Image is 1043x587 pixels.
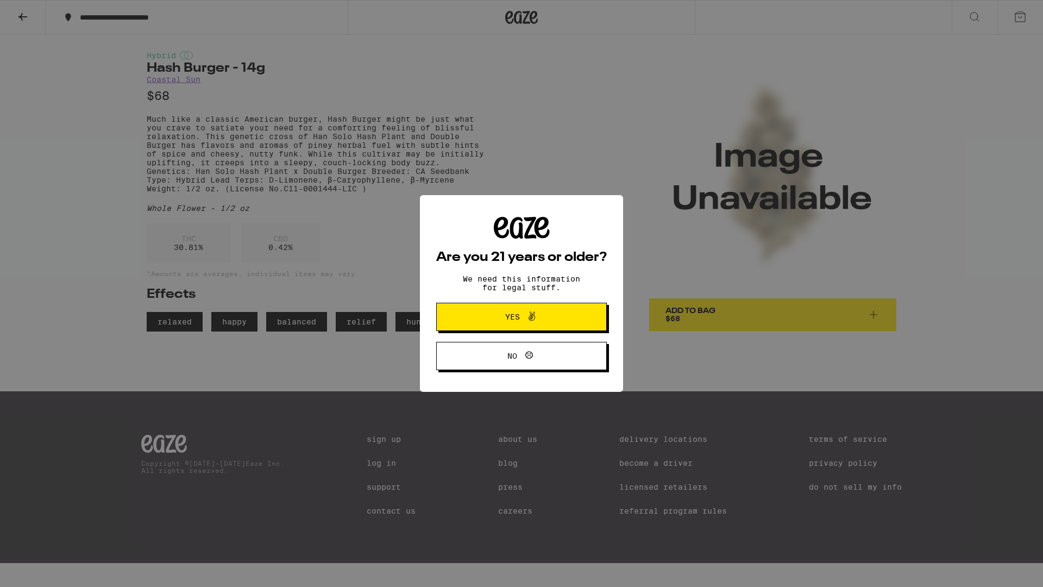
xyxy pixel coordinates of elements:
button: No [436,342,607,370]
p: We need this information for legal stuff. [454,274,589,292]
h2: Are you 21 years or older? [436,251,607,264]
span: No [507,352,517,360]
button: Yes [436,303,607,331]
span: Yes [505,313,520,321]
